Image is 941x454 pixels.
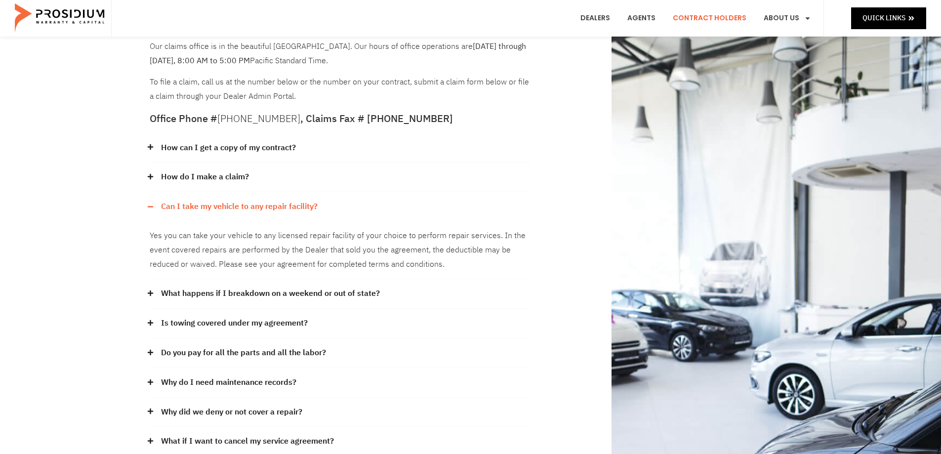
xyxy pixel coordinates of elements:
[161,405,302,419] a: Why did we deny or not cover a repair?
[150,368,531,398] div: Why do I need maintenance records?
[161,287,380,301] a: What happens if I breakdown on a weekend or out of state?
[161,375,296,390] a: Why do I need maintenance records?
[161,346,326,360] a: Do you pay for all the parts and all the labor?
[150,133,531,163] div: How can I get a copy of my contract?
[217,111,300,126] a: [PHONE_NUMBER]
[161,200,318,214] a: Can I take my vehicle to any repair facility?
[862,12,905,24] span: Quick Links
[161,170,249,184] a: How do I make a claim?
[161,141,296,155] a: How can I get a copy of my contract?
[150,163,531,192] div: How do I make a claim?
[150,40,531,104] div: To file a claim, call us at the number below or the number on your contract, submit a claim form ...
[150,221,531,279] div: Can I take my vehicle to any repair facility?
[150,40,531,68] p: Our claims office is in the beautiful [GEOGRAPHIC_DATA]. Our hours of office operations are Pacif...
[851,7,926,29] a: Quick Links
[150,114,531,124] h5: Office Phone # , Claims Fax # [PHONE_NUMBER]
[150,309,531,338] div: Is towing covered under my agreement?
[161,434,334,449] a: What if I want to cancel my service agreement?
[150,338,531,368] div: Do you pay for all the parts and all the labor?
[161,316,308,330] a: Is towing covered under my agreement?
[150,398,531,427] div: Why did we deny or not cover a repair?
[150,192,531,221] div: Can I take my vehicle to any repair facility?
[150,279,531,309] div: What happens if I breakdown on a weekend or out of state?
[150,41,526,67] b: [DATE] through [DATE], 8:00 AM to 5:00 PM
